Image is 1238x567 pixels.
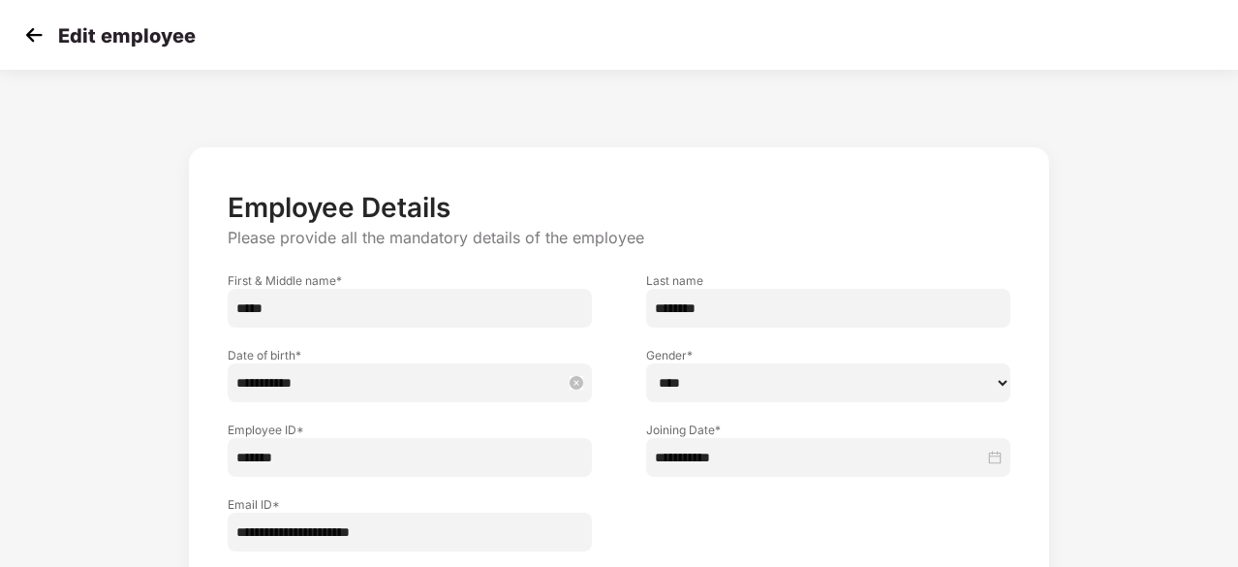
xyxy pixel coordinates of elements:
p: Edit employee [58,24,196,47]
p: Employee Details [228,191,1010,224]
label: First & Middle name [228,272,592,289]
label: Last name [646,272,1010,289]
span: close-circle [570,376,583,390]
label: Date of birth [228,347,592,363]
label: Employee ID [228,422,592,438]
label: Email ID [228,496,592,513]
img: svg+xml;base64,PHN2ZyB4bWxucz0iaHR0cDovL3d3dy53My5vcmcvMjAwMC9zdmciIHdpZHRoPSIzMCIgaGVpZ2h0PSIzMC... [19,20,48,49]
label: Gender [646,347,1010,363]
label: Joining Date [646,422,1010,438]
p: Please provide all the mandatory details of the employee [228,228,1010,248]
